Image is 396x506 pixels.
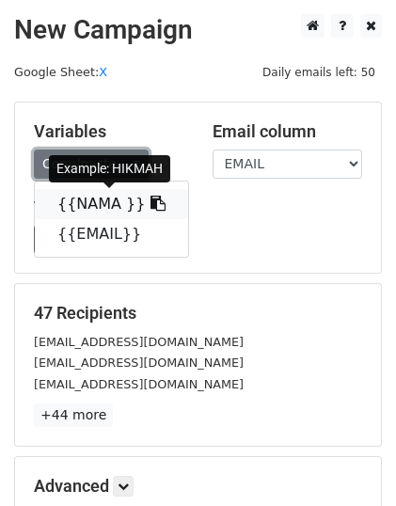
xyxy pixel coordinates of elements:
h2: New Campaign [14,14,382,46]
small: [EMAIL_ADDRESS][DOMAIN_NAME] [34,356,244,370]
a: +44 more [34,403,113,427]
h5: Advanced [34,476,362,497]
a: {{NAMA }} [35,189,188,219]
a: Daily emails left: 50 [256,65,382,79]
div: Example: HIKMAH [49,155,170,182]
a: Copy/paste... [34,150,149,179]
iframe: Chat Widget [302,416,396,506]
a: X [99,65,107,79]
a: {{EMAIL}} [35,219,188,249]
small: Google Sheet: [14,65,107,79]
h5: Email column [213,121,363,142]
small: [EMAIL_ADDRESS][DOMAIN_NAME] [34,335,244,349]
h5: 47 Recipients [34,303,362,324]
small: [EMAIL_ADDRESS][DOMAIN_NAME] [34,377,244,391]
h5: Variables [34,121,184,142]
span: Daily emails left: 50 [256,62,382,83]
